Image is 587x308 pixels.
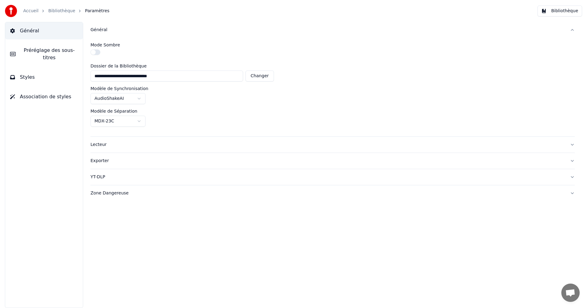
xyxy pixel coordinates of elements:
button: Zone Dangereuse [90,185,575,201]
div: Général [90,27,565,33]
a: Ouvrir le chat [561,284,580,302]
span: Préréglage des sous-titres [20,47,78,61]
label: Modèle de Synchronisation [90,86,148,91]
label: Modèle de Séparation [90,109,137,113]
button: Général [5,22,83,39]
span: Association de styles [20,93,71,100]
a: Bibliothèque [48,8,75,14]
div: Zone Dangereuse [90,190,565,196]
label: Mode Sombre [90,43,120,47]
button: Styles [5,69,83,86]
button: Exporter [90,153,575,169]
button: YT-DLP [90,169,575,185]
span: Général [20,27,39,34]
label: Dossier de la Bibliothèque [90,64,274,68]
div: Lecteur [90,142,565,148]
button: Général [90,22,575,38]
button: Bibliothèque [537,5,582,16]
span: Paramètres [85,8,109,14]
div: Exporter [90,158,565,164]
img: youka [5,5,17,17]
div: Général [90,38,575,136]
button: Changer [246,71,274,82]
button: Lecteur [90,137,575,153]
div: YT-DLP [90,174,565,180]
nav: breadcrumb [23,8,109,14]
a: Accueil [23,8,39,14]
button: Préréglage des sous-titres [5,42,83,66]
span: Styles [20,74,35,81]
button: Association de styles [5,88,83,105]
